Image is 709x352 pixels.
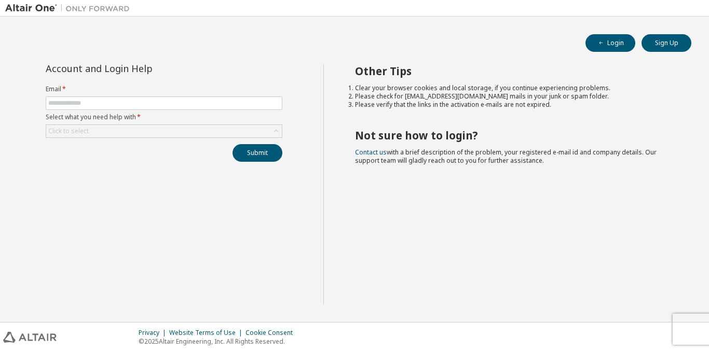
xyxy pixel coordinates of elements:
[46,64,235,73] div: Account and Login Help
[169,329,246,337] div: Website Terms of Use
[246,329,299,337] div: Cookie Consent
[642,34,691,52] button: Sign Up
[46,125,282,137] div: Click to select
[5,3,135,13] img: Altair One
[46,85,282,93] label: Email
[355,148,387,157] a: Contact us
[46,113,282,121] label: Select what you need help with
[355,129,673,142] h2: Not sure how to login?
[139,337,299,346] p: © 2025 Altair Engineering, Inc. All Rights Reserved.
[585,34,635,52] button: Login
[355,92,673,101] li: Please check for [EMAIL_ADDRESS][DOMAIN_NAME] mails in your junk or spam folder.
[139,329,169,337] div: Privacy
[355,84,673,92] li: Clear your browser cookies and local storage, if you continue experiencing problems.
[233,144,282,162] button: Submit
[3,332,57,343] img: altair_logo.svg
[48,127,89,135] div: Click to select
[355,101,673,109] li: Please verify that the links in the activation e-mails are not expired.
[355,148,657,165] span: with a brief description of the problem, your registered e-mail id and company details. Our suppo...
[355,64,673,78] h2: Other Tips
